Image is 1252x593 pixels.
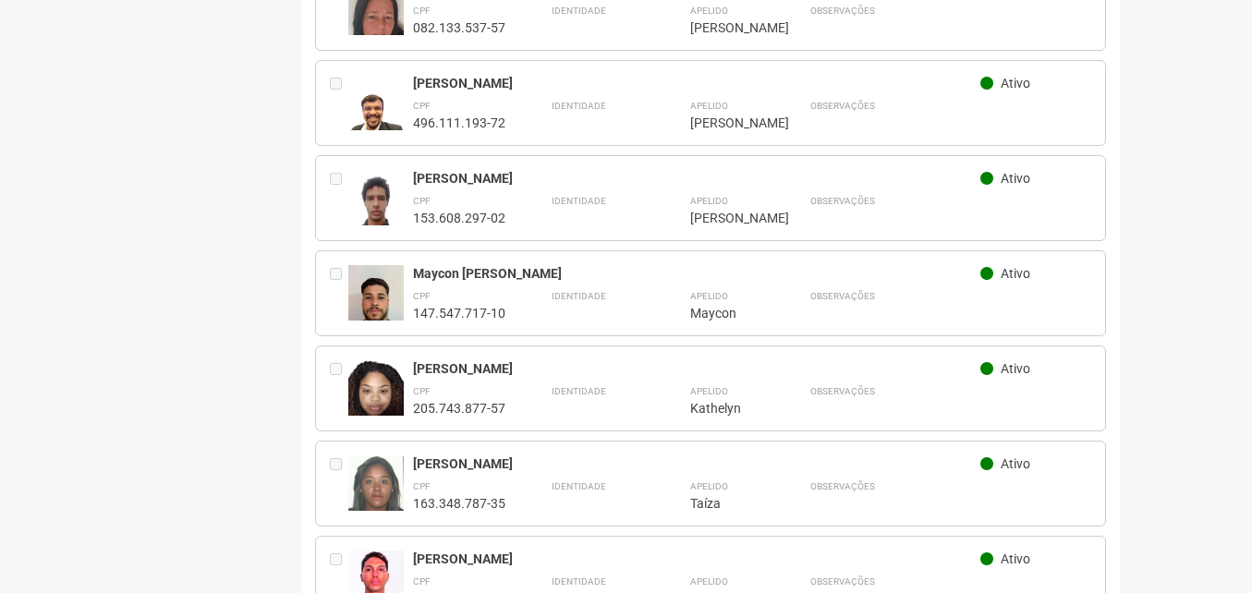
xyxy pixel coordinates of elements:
[413,19,505,36] div: 082.133.537-57
[1001,266,1030,281] span: Ativo
[552,291,606,301] strong: Identidade
[690,481,728,491] strong: Apelido
[348,170,404,244] img: user.jpg
[348,455,404,527] img: user.jpg
[690,291,728,301] strong: Apelido
[690,19,764,36] div: [PERSON_NAME]
[348,75,404,149] img: user.jpg
[1001,171,1030,186] span: Ativo
[413,210,505,226] div: 153.608.297-02
[413,360,981,377] div: [PERSON_NAME]
[552,481,606,491] strong: Identidade
[330,455,348,512] div: Entre em contato com a Aministração para solicitar o cancelamento ou 2a via
[810,101,875,111] strong: Observações
[810,481,875,491] strong: Observações
[413,305,505,321] div: 147.547.717-10
[690,495,764,512] div: Taíza
[690,386,728,396] strong: Apelido
[690,115,764,131] div: [PERSON_NAME]
[1001,456,1030,471] span: Ativo
[810,196,875,206] strong: Observações
[552,196,606,206] strong: Identidade
[1001,551,1030,566] span: Ativo
[810,576,875,587] strong: Observações
[413,101,431,111] strong: CPF
[413,400,505,417] div: 205.743.877-57
[1001,361,1030,376] span: Ativo
[413,551,981,567] div: [PERSON_NAME]
[690,576,728,587] strong: Apelido
[552,6,606,16] strong: Identidade
[690,6,728,16] strong: Apelido
[330,265,348,321] div: Entre em contato com a Aministração para solicitar o cancelamento ou 2a via
[690,101,728,111] strong: Apelido
[552,386,606,396] strong: Identidade
[810,386,875,396] strong: Observações
[1001,76,1030,91] span: Ativo
[348,360,404,434] img: user.jpg
[413,196,431,206] strong: CPF
[552,576,606,587] strong: Identidade
[330,170,348,226] div: Entre em contato com a Aministração para solicitar o cancelamento ou 2a via
[413,576,431,587] strong: CPF
[413,481,431,491] strong: CPF
[413,115,505,131] div: 496.111.193-72
[810,291,875,301] strong: Observações
[690,196,728,206] strong: Apelido
[413,386,431,396] strong: CPF
[413,6,431,16] strong: CPF
[690,400,764,417] div: Kathelyn
[413,75,981,91] div: [PERSON_NAME]
[413,291,431,301] strong: CPF
[330,75,348,131] div: Entre em contato com a Aministração para solicitar o cancelamento ou 2a via
[348,265,404,339] img: user.jpg
[413,455,981,472] div: [PERSON_NAME]
[810,6,875,16] strong: Observações
[413,265,981,282] div: Maycon [PERSON_NAME]
[690,210,764,226] div: [PERSON_NAME]
[552,101,606,111] strong: Identidade
[330,360,348,417] div: Entre em contato com a Aministração para solicitar o cancelamento ou 2a via
[690,305,764,321] div: Maycon
[413,170,981,187] div: [PERSON_NAME]
[413,495,505,512] div: 163.348.787-35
